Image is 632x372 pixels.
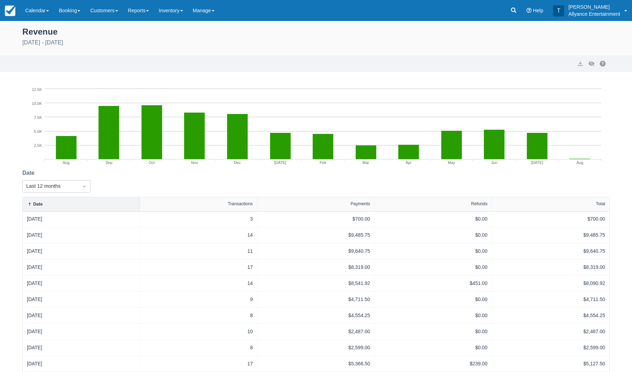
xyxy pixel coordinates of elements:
[496,231,605,239] div: $9,485.75
[406,160,412,165] tspan: Apr
[379,248,487,255] div: $0.00
[144,215,253,223] div: 3
[234,160,241,165] tspan: Dec
[27,360,42,367] a: [DATE]
[81,183,88,190] span: Dropdown icon
[320,160,326,165] tspan: Feb
[144,280,253,287] div: 14
[34,130,42,134] tspan: 5.0K
[262,312,370,319] div: $4,554.25
[568,3,620,10] p: [PERSON_NAME]
[191,160,198,165] tspan: Nov
[27,280,42,287] a: [DATE]
[262,215,370,223] div: $700.00
[379,360,487,367] div: $239.00
[379,328,487,335] div: $0.00
[262,264,370,271] div: $8,319.00
[27,312,42,319] a: [DATE]
[350,201,370,206] div: Payments
[144,264,253,271] div: 17
[262,248,370,255] div: $9,640.75
[27,264,42,271] a: [DATE]
[144,248,253,255] div: 11
[531,160,543,165] tspan: [DATE]
[496,215,605,223] div: $700.00
[363,160,369,165] tspan: Mar
[379,215,487,223] div: $0.00
[262,360,370,367] div: $5,366.50
[149,160,155,165] tspan: Oct
[22,25,610,37] div: Revenue
[262,296,370,303] div: $4,711.50
[491,160,497,165] tspan: Jun
[106,160,112,165] tspan: Sep
[379,312,487,319] div: $0.00
[496,344,605,351] div: $2,599.00
[379,264,487,271] div: $0.00
[33,202,43,207] div: Date
[5,6,15,16] img: checkfront-main-nav-mini-logo.png
[262,328,370,335] div: $2,487.00
[496,360,605,367] div: $5,127.50
[32,101,42,106] tspan: 10.0K
[22,169,37,177] label: Date
[274,160,286,165] tspan: [DATE]
[526,8,531,13] i: Help
[379,231,487,239] div: $0.00
[496,328,605,335] div: $2,487.00
[63,160,70,165] tspan: Aug
[228,201,253,206] div: Transactions
[576,160,583,165] tspan: Aug
[144,231,253,239] div: 14
[379,344,487,351] div: $0.00
[262,231,370,239] div: $9,485.75
[379,296,487,303] div: $0.00
[144,312,253,319] div: 8
[496,248,605,255] div: $9,640.75
[144,344,253,351] div: 8
[262,280,370,287] div: $8,541.92
[27,248,42,255] a: [DATE]
[533,8,543,13] span: Help
[27,344,42,351] a: [DATE]
[27,231,42,239] a: [DATE]
[27,215,42,223] a: [DATE]
[144,360,253,367] div: 17
[496,312,605,319] div: $4,554.25
[448,160,455,165] tspan: May
[34,115,42,120] tspan: 7.5K
[144,296,253,303] div: 9
[32,87,42,92] tspan: 12.5K
[576,59,584,68] button: export
[144,328,253,335] div: 10
[27,296,42,303] a: [DATE]
[34,144,42,148] tspan: 2.5K
[26,183,74,190] div: Last 12 months
[379,280,487,287] div: $451.00
[496,280,605,287] div: $8,090.92
[22,38,610,47] div: [DATE] - [DATE]
[496,296,605,303] div: $4,711.50
[496,264,605,271] div: $8,319.00
[471,201,487,206] div: Refunds
[262,344,370,351] div: $2,599.00
[568,10,620,17] p: Allyance Entertainment
[596,201,605,206] div: Total
[27,328,42,335] a: [DATE]
[553,5,564,16] div: T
